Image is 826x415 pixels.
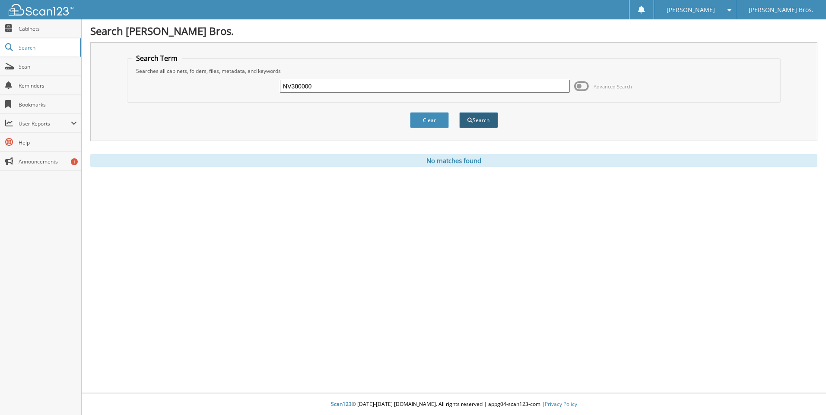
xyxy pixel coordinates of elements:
[19,158,77,165] span: Announcements
[132,53,182,63] legend: Search Term
[90,154,817,167] div: No matches found
[410,112,449,128] button: Clear
[19,63,77,70] span: Scan
[545,400,577,408] a: Privacy Policy
[459,112,498,128] button: Search
[667,7,715,13] span: [PERSON_NAME]
[19,120,71,127] span: User Reports
[71,158,78,165] div: 1
[594,83,632,90] span: Advanced Search
[19,25,77,32] span: Cabinets
[749,7,813,13] span: [PERSON_NAME] Bros.
[19,44,76,51] span: Search
[132,67,776,75] div: Searches all cabinets, folders, files, metadata, and keywords
[19,82,77,89] span: Reminders
[331,400,352,408] span: Scan123
[19,139,77,146] span: Help
[82,394,826,415] div: © [DATE]-[DATE] [DOMAIN_NAME]. All rights reserved | appg04-scan123-com |
[9,4,73,16] img: scan123-logo-white.svg
[19,101,77,108] span: Bookmarks
[90,24,817,38] h1: Search [PERSON_NAME] Bros.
